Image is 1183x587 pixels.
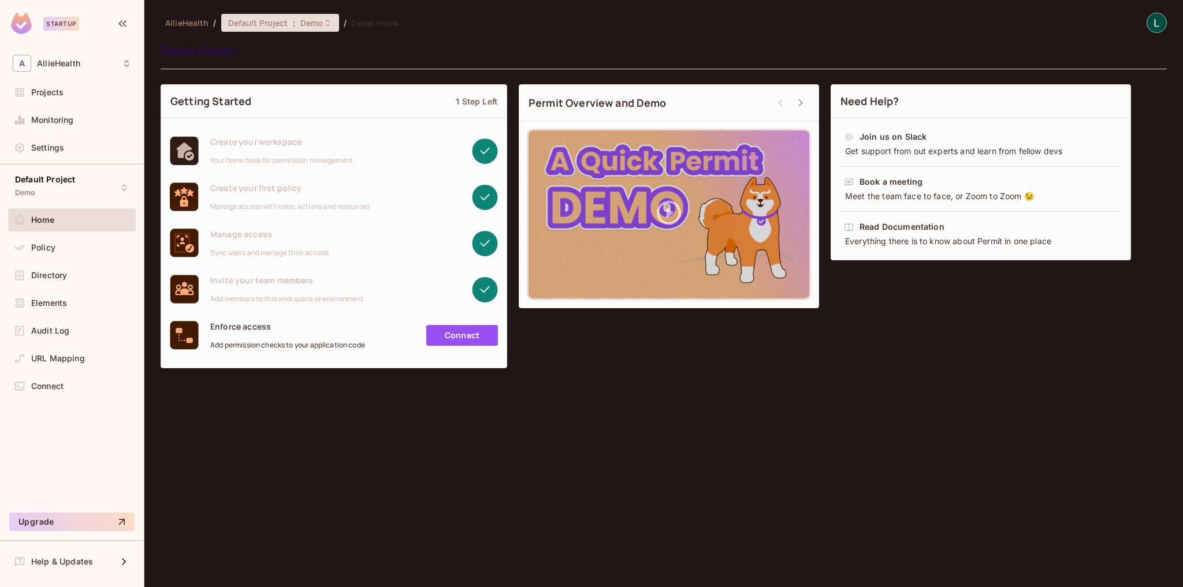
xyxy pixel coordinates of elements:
span: Demo [300,17,323,28]
span: Audit Log [31,326,69,335]
span: Enforce access [210,321,365,332]
span: Getting Started [170,94,251,109]
span: Elements [31,298,67,308]
img: Luiz da Silva [1147,13,1166,32]
span: Manage access [210,229,329,240]
span: Connect [31,382,64,391]
img: SReyMgAAAABJRU5ErkJggg== [11,13,32,34]
span: Add permission checks to your application code [210,341,365,350]
span: : [292,18,296,28]
span: Invite your team members [210,275,364,286]
span: the active workspace [165,17,209,28]
span: Default Project [15,175,75,184]
span: Sync users and manage their access [210,248,329,257]
span: Manage access with roles, actions and resources [210,202,370,211]
div: Demo Home [161,42,1161,59]
span: Workspace: AllieHealth [37,59,80,68]
button: Upgrade [9,513,135,531]
span: Need Help? [840,94,899,109]
div: Get support from out experts and learn from fellow devs [844,145,1118,157]
li: / [344,17,347,28]
div: Startup [43,17,79,31]
div: Everything there is to know about Permit in one place [844,235,1118,247]
span: Monitoring [31,115,74,125]
div: Read Documentation [860,221,944,233]
span: Policy [31,243,55,252]
div: Meet the team face to face, or Zoom to Zoom 😉 [844,190,1118,202]
span: Directory [31,271,67,280]
span: Settings [31,143,64,152]
div: 1 Step Left [456,96,497,107]
span: Create your first policy [210,182,370,193]
span: Your home base for permission management [210,156,353,165]
div: Join us on Slack [860,131,927,143]
span: Demo [15,188,36,197]
span: Default Project [228,17,288,28]
span: Add members to this workspace or environment [210,294,364,304]
span: URL Mapping [31,354,85,363]
span: Permit Overview and Demo [529,96,667,110]
span: Create your workspace [210,136,353,147]
span: A [13,55,31,72]
span: Help & Updates [31,557,93,566]
a: Connect [426,325,498,346]
div: Book a meeting [860,176,922,188]
li: / [213,17,216,28]
span: Projects [31,88,64,97]
span: Home [31,215,55,225]
span: Demo Home [351,17,399,28]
